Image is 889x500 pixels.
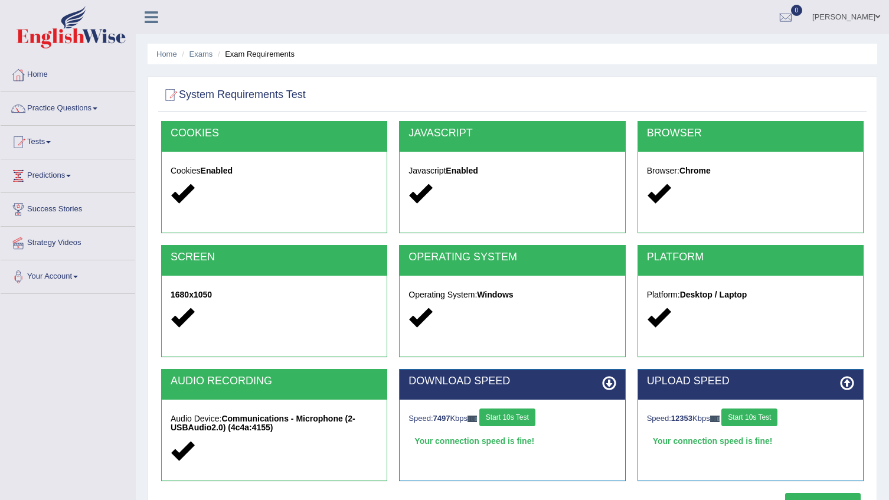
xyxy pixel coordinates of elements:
[647,375,854,387] h2: UPLOAD SPEED
[156,50,177,58] a: Home
[647,251,854,263] h2: PLATFORM
[1,159,135,189] a: Predictions
[791,5,803,16] span: 0
[446,166,478,175] strong: Enabled
[468,416,477,422] img: ajax-loader-fb-connection.gif
[1,260,135,290] a: Your Account
[1,126,135,155] a: Tests
[171,166,378,175] h5: Cookies
[408,290,616,299] h5: Operating System:
[479,409,535,426] button: Start 10s Test
[171,251,378,263] h2: SCREEN
[408,128,616,139] h2: JAVASCRIPT
[171,375,378,387] h2: AUDIO RECORDING
[408,166,616,175] h5: Javascript
[647,166,854,175] h5: Browser:
[171,414,378,433] h5: Audio Device:
[647,409,854,429] div: Speed: Kbps
[1,92,135,122] a: Practice Questions
[408,432,616,450] div: Your connection speed is fine!
[408,409,616,429] div: Speed: Kbps
[433,414,450,423] strong: 7497
[680,290,747,299] strong: Desktop / Laptop
[477,290,513,299] strong: Windows
[679,166,711,175] strong: Chrome
[171,128,378,139] h2: COOKIES
[1,58,135,88] a: Home
[721,409,777,426] button: Start 10s Test
[647,290,854,299] h5: Platform:
[1,227,135,256] a: Strategy Videos
[710,416,720,422] img: ajax-loader-fb-connection.gif
[647,128,854,139] h2: BROWSER
[408,375,616,387] h2: DOWNLOAD SPEED
[215,48,295,60] li: Exam Requirements
[161,86,306,104] h2: System Requirements Test
[189,50,213,58] a: Exams
[171,290,212,299] strong: 1680x1050
[171,414,355,432] strong: Communications - Microphone (2- USBAudio2.0) (4c4a:4155)
[408,251,616,263] h2: OPERATING SYSTEM
[1,193,135,223] a: Success Stories
[201,166,233,175] strong: Enabled
[671,414,692,423] strong: 12353
[647,432,854,450] div: Your connection speed is fine!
